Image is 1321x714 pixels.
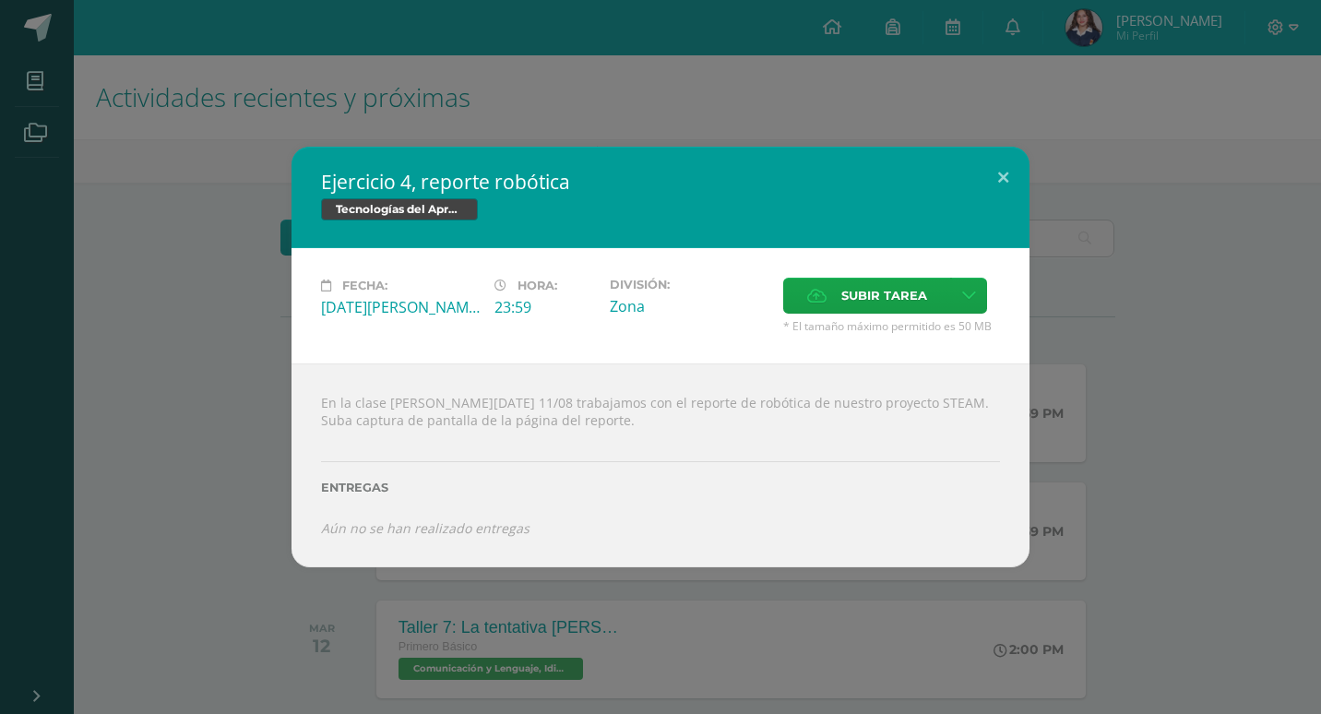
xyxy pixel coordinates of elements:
[518,279,557,292] span: Hora:
[494,297,595,317] div: 23:59
[783,318,1000,334] span: * El tamaño máximo permitido es 50 MB
[610,296,768,316] div: Zona
[321,519,530,537] i: Aún no se han realizado entregas
[342,279,387,292] span: Fecha:
[321,297,480,317] div: [DATE][PERSON_NAME]
[321,481,1000,494] label: Entregas
[977,147,1029,209] button: Close (Esc)
[841,279,927,313] span: Subir tarea
[321,198,478,220] span: Tecnologías del Aprendizaje y la Comunicación
[610,278,768,292] label: División:
[292,363,1029,567] div: En la clase [PERSON_NAME][DATE] 11/08 trabajamos con el reporte de robótica de nuestro proyecto S...
[321,169,1000,195] h2: Ejercicio 4, reporte robótica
